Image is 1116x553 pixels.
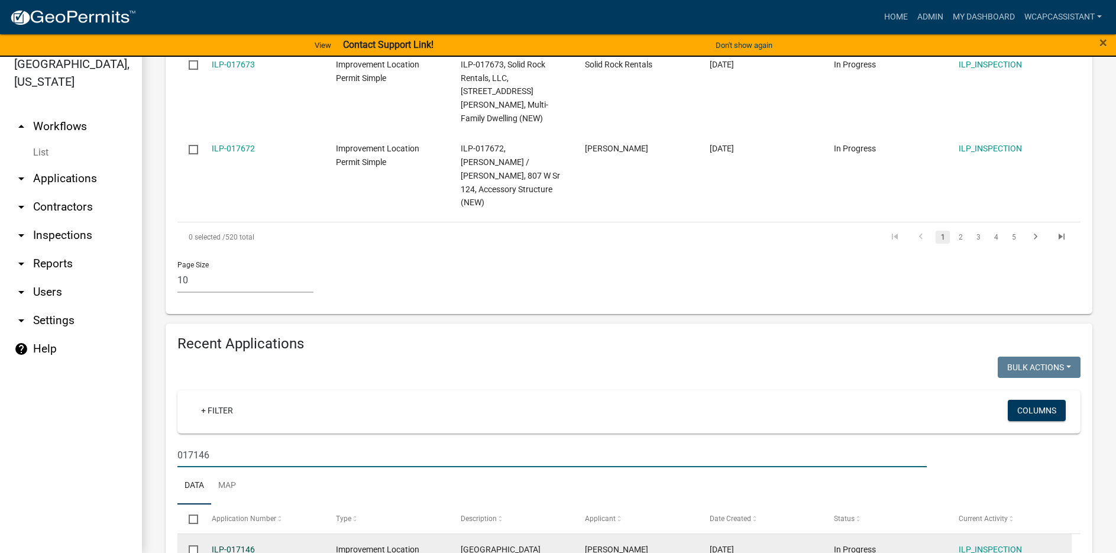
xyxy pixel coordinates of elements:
[585,144,648,153] span: Leander Schwartz
[710,60,734,69] span: 09/10/2025
[212,144,255,153] a: ILP-017672
[823,505,947,533] datatable-header-cell: Status
[177,335,1081,353] h4: Recent Applications
[1005,227,1023,247] li: page 5
[910,231,932,244] a: go to previous page
[212,60,255,69] a: ILP-017673
[14,172,28,186] i: arrow_drop_down
[325,505,449,533] datatable-header-cell: Type
[192,400,242,421] a: + Filter
[710,515,751,523] span: Date Created
[343,39,434,50] strong: Contact Support Link!
[953,231,968,244] a: 2
[698,505,823,533] datatable-header-cell: Date Created
[959,515,1008,523] span: Current Activity
[710,144,734,153] span: 09/10/2025
[310,35,336,55] a: View
[461,515,497,523] span: Description
[14,257,28,271] i: arrow_drop_down
[989,231,1003,244] a: 4
[959,60,1022,69] a: ILP_INSPECTION
[971,231,985,244] a: 3
[834,144,876,153] span: In Progress
[969,227,987,247] li: page 3
[189,233,225,241] span: 0 selected /
[1008,400,1066,421] button: Columns
[1050,231,1073,244] a: go to last page
[834,515,855,523] span: Status
[461,144,560,207] span: ILP-017672, Hinshaw, Donald K / Maxine J, 807 W Sr 124, Accessory Structure (NEW)
[177,222,534,252] div: 520 total
[211,467,243,505] a: Map
[959,144,1022,153] a: ILP_INSPECTION
[998,357,1081,378] button: Bulk Actions
[585,515,616,523] span: Applicant
[936,231,950,244] a: 1
[574,505,698,533] datatable-header-cell: Applicant
[200,505,325,533] datatable-header-cell: Application Number
[336,515,351,523] span: Type
[879,6,913,28] a: Home
[884,231,906,244] a: go to first page
[14,200,28,214] i: arrow_drop_down
[1024,231,1047,244] a: go to next page
[934,227,952,247] li: page 1
[177,443,927,467] input: Search for applications
[177,505,200,533] datatable-header-cell: Select
[834,60,876,69] span: In Progress
[711,35,777,55] button: Don't show again
[1020,6,1107,28] a: wcapcassistant
[14,228,28,242] i: arrow_drop_down
[952,227,969,247] li: page 2
[14,285,28,299] i: arrow_drop_down
[948,6,1020,28] a: My Dashboard
[461,60,548,123] span: ILP-017673, Solid Rock Rentals, LLC, 312/314 Beth Ave., Multi-Family Dwelling (NEW)
[177,467,211,505] a: Data
[1099,34,1107,51] span: ×
[585,60,652,69] span: Solid Rock Rentals
[14,342,28,356] i: help
[212,515,276,523] span: Application Number
[14,313,28,328] i: arrow_drop_down
[913,6,948,28] a: Admin
[1007,231,1021,244] a: 5
[947,505,1072,533] datatable-header-cell: Current Activity
[1099,35,1107,50] button: Close
[449,505,574,533] datatable-header-cell: Description
[14,119,28,134] i: arrow_drop_up
[336,144,419,167] span: Improvement Location Permit Simple
[336,60,419,83] span: Improvement Location Permit Simple
[987,227,1005,247] li: page 4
